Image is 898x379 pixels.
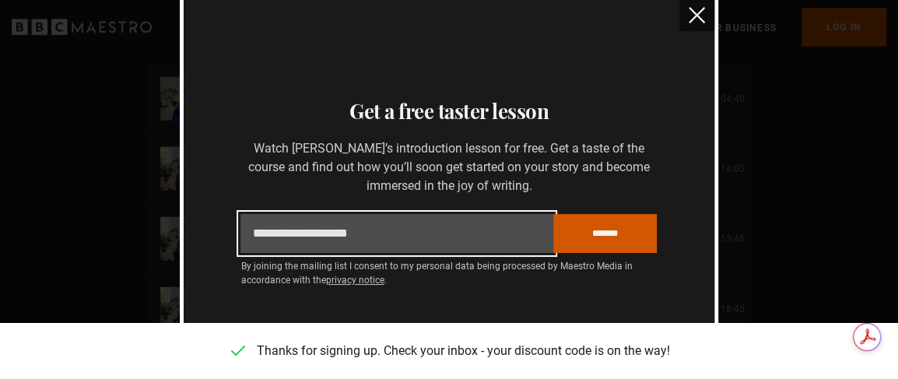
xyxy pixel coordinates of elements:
[257,342,670,360] p: Thanks for signing up. Check your inbox - your discount code is on the way!
[240,139,657,195] p: Watch [PERSON_NAME]’s introduction lesson for free. Get a taste of the course and find out how yo...
[202,96,696,127] h3: Get a free taster lesson
[325,275,384,286] a: privacy notice
[240,259,657,287] p: By joining the mailing list I consent to my personal data being processed by Maestro Media in acc...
